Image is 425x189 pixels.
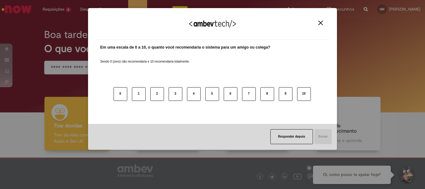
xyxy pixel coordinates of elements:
[205,87,219,101] button: 5
[270,129,313,144] button: Responder depois
[224,87,237,101] button: 6
[297,87,311,101] button: 10
[100,52,190,64] label: Sendo 0 (zero) não recomendaria e 10 recomendaria totalmente.
[279,87,292,101] button: 9
[189,20,236,28] img: Logo Ambevtech
[242,87,256,101] button: 7
[260,87,274,101] button: 8
[114,87,127,101] button: 0
[150,87,164,101] button: 2
[169,87,182,101] button: 3
[187,87,201,101] button: 4
[100,45,270,50] label: Em uma escala de 0 a 10, o quanto você recomendaria o sistema para um amigo ou colega?
[318,21,323,25] img: Close
[132,87,146,101] button: 1
[316,20,325,26] button: Close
